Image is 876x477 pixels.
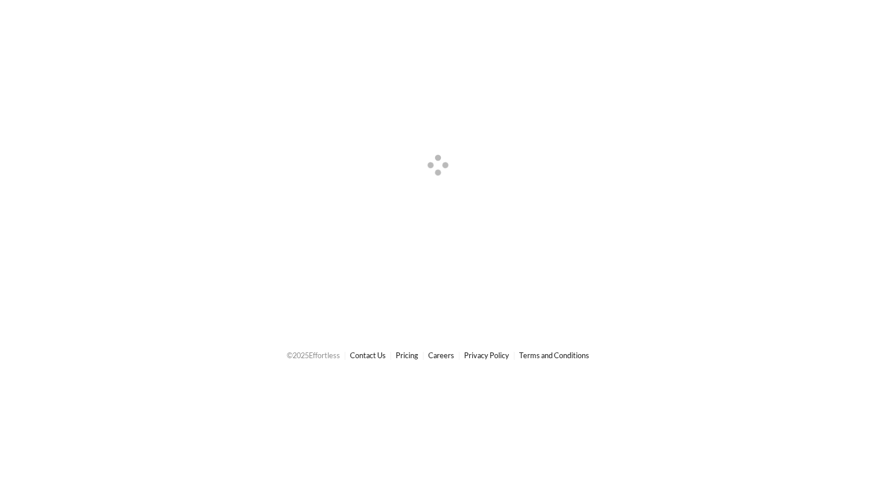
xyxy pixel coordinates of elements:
[464,351,509,360] a: Privacy Policy
[396,351,418,360] a: Pricing
[287,351,340,360] span: © 2025 Effortless
[519,351,589,360] a: Terms and Conditions
[428,351,454,360] a: Careers
[350,351,386,360] a: Contact Us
